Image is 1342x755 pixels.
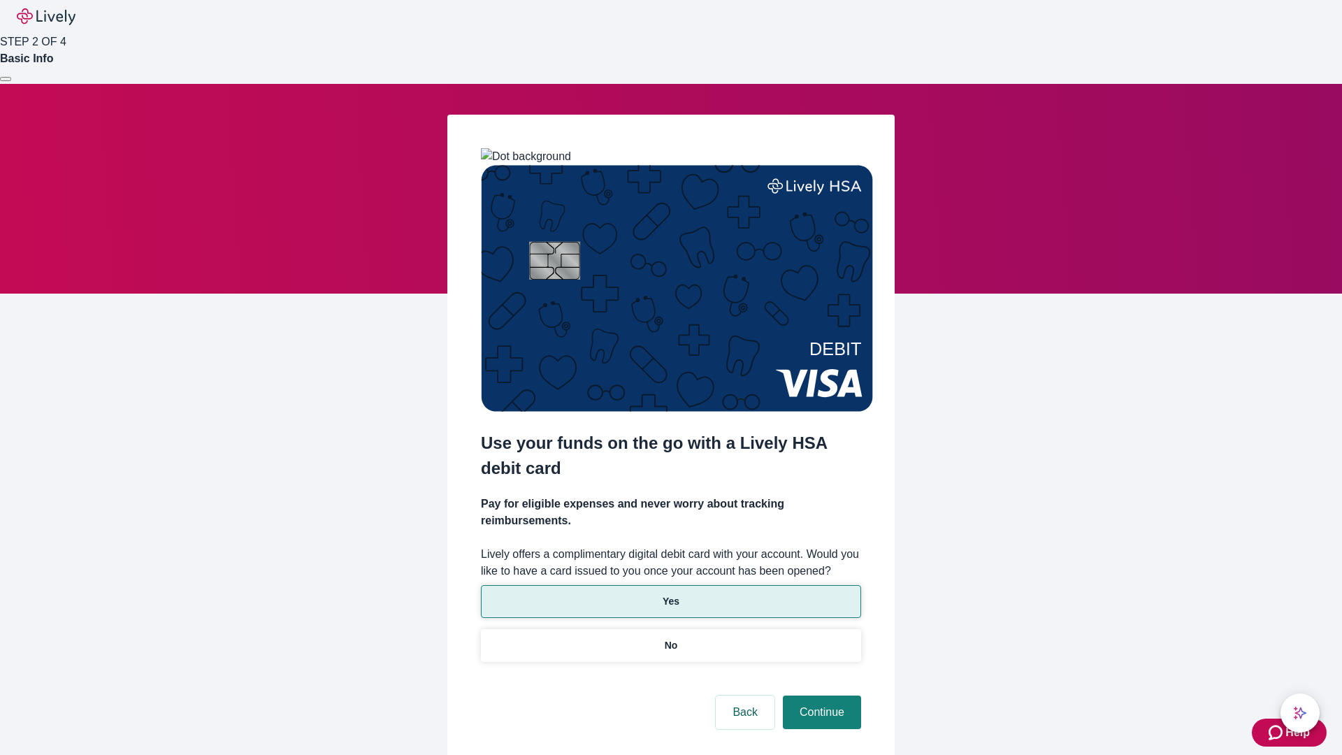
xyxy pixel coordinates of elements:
[1293,706,1307,720] svg: Lively AI Assistant
[481,431,861,481] h2: Use your funds on the go with a Lively HSA debit card
[481,585,861,618] button: Yes
[481,165,873,412] img: Debit card
[1252,719,1327,747] button: Zendesk support iconHelp
[665,638,678,653] p: No
[716,696,774,729] button: Back
[481,496,861,529] h4: Pay for eligible expenses and never worry about tracking reimbursements.
[1280,693,1320,733] button: chat
[783,696,861,729] button: Continue
[17,8,75,25] img: Lively
[1285,724,1310,741] span: Help
[481,546,861,580] label: Lively offers a complimentary digital debit card with your account. Would you like to have a card...
[663,594,679,609] p: Yes
[481,148,571,165] img: Dot background
[1269,724,1285,741] svg: Zendesk support icon
[481,629,861,662] button: No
